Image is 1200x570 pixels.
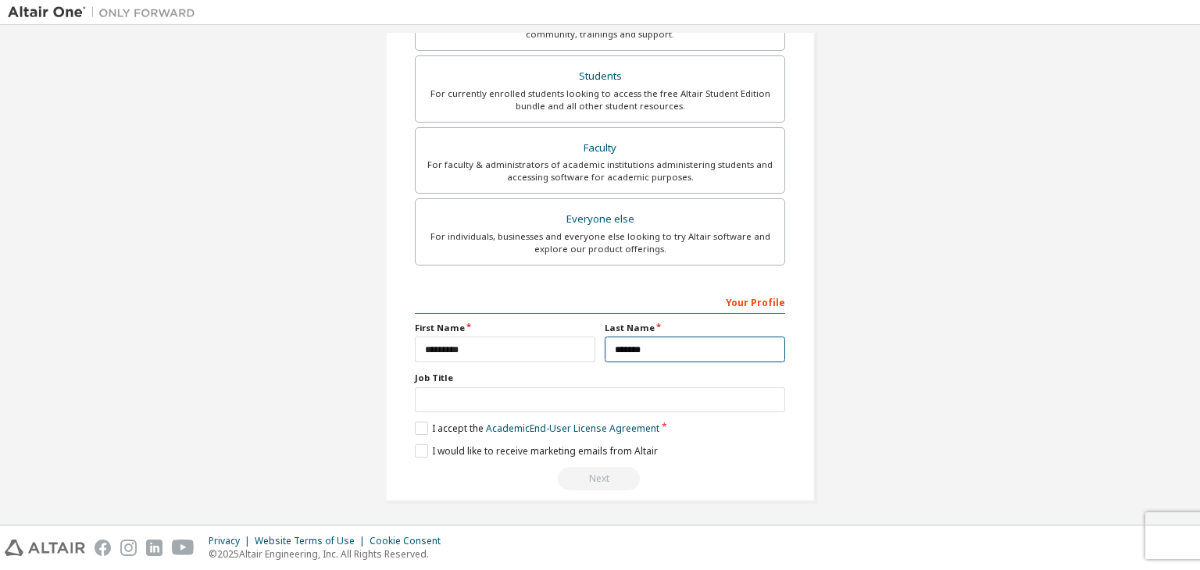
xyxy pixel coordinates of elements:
[5,540,85,556] img: altair_logo.svg
[146,540,162,556] img: linkedin.svg
[172,540,195,556] img: youtube.svg
[415,422,659,435] label: I accept the
[209,547,450,561] p: © 2025 Altair Engineering, Inc. All Rights Reserved.
[425,230,775,255] div: For individuals, businesses and everyone else looking to try Altair software and explore our prod...
[486,422,659,435] a: Academic End-User License Agreement
[425,66,775,87] div: Students
[425,208,775,230] div: Everyone else
[120,540,137,556] img: instagram.svg
[95,540,111,556] img: facebook.svg
[8,5,203,20] img: Altair One
[415,322,595,334] label: First Name
[605,322,785,334] label: Last Name
[370,535,450,547] div: Cookie Consent
[209,535,255,547] div: Privacy
[415,289,785,314] div: Your Profile
[425,87,775,112] div: For currently enrolled students looking to access the free Altair Student Edition bundle and all ...
[255,535,370,547] div: Website Terms of Use
[415,372,785,384] label: Job Title
[415,444,658,458] label: I would like to receive marketing emails from Altair
[425,137,775,159] div: Faculty
[425,159,775,183] div: For faculty & administrators of academic institutions administering students and accessing softwa...
[415,467,785,490] div: Read and acccept EULA to continue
